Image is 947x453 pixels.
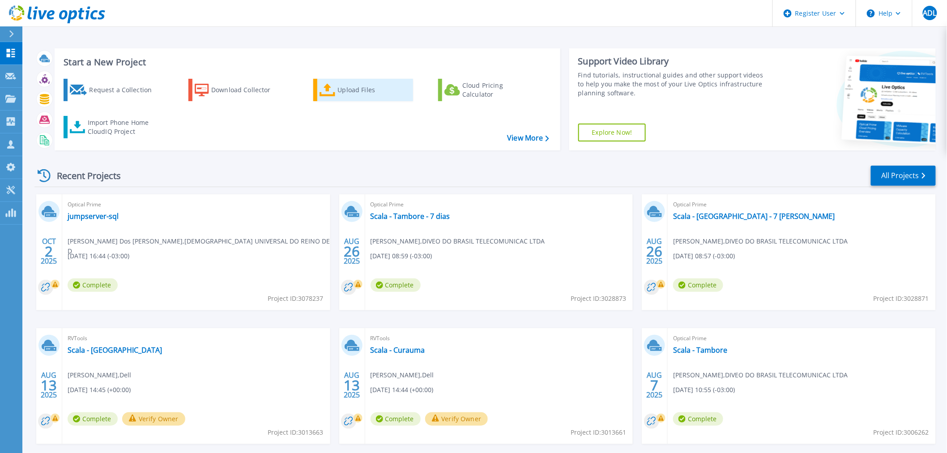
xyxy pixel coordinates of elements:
[371,236,545,246] span: [PERSON_NAME] , DIVEO DO BRASIL TELECOMUNICAC LTDA
[371,333,628,343] span: RVTools
[571,427,626,437] span: Project ID: 3013661
[68,346,162,355] a: Scala - [GEOGRAPHIC_DATA]
[88,118,158,136] div: Import Phone Home CloudIQ Project
[343,369,360,402] div: AUG 2025
[211,81,283,99] div: Download Collector
[68,385,131,395] span: [DATE] 14:45 (+00:00)
[268,294,324,303] span: Project ID: 3078237
[871,166,936,186] a: All Projects
[646,369,663,402] div: AUG 2025
[647,248,663,255] span: 26
[344,381,360,389] span: 13
[673,370,848,380] span: [PERSON_NAME] , DIVEO DO BRASIL TELECOMUNICAC LTDA
[673,346,727,355] a: Scala - Tambore
[371,212,450,221] a: Scala - Tambore - 7 dias
[673,251,735,261] span: [DATE] 08:57 (-03:00)
[371,385,434,395] span: [DATE] 14:44 (+00:00)
[874,427,929,437] span: Project ID: 3006262
[371,251,432,261] span: [DATE] 08:59 (-03:00)
[923,9,936,17] span: ADL
[338,81,410,99] div: Upload Files
[64,57,549,67] h3: Start a New Project
[68,278,118,292] span: Complete
[673,412,723,426] span: Complete
[68,370,131,380] span: [PERSON_NAME] , Dell
[646,235,663,268] div: AUG 2025
[34,165,133,187] div: Recent Projects
[673,200,930,209] span: Optical Prime
[122,412,185,426] button: Verify Owner
[45,248,53,255] span: 2
[673,278,723,292] span: Complete
[188,79,288,101] a: Download Collector
[313,79,413,101] a: Upload Files
[507,134,549,142] a: View More
[371,346,425,355] a: Scala - Curauma
[40,369,57,402] div: AUG 2025
[438,79,538,101] a: Cloud Pricing Calculator
[874,294,929,303] span: Project ID: 3028871
[425,412,488,426] button: Verify Owner
[89,81,161,99] div: Request a Collection
[673,333,930,343] span: Optical Prime
[41,381,57,389] span: 13
[68,412,118,426] span: Complete
[371,412,421,426] span: Complete
[64,79,163,101] a: Request a Collection
[462,81,534,99] div: Cloud Pricing Calculator
[673,212,835,221] a: Scala - [GEOGRAPHIC_DATA] - 7 [PERSON_NAME]
[578,71,766,98] div: Find tutorials, instructional guides and other support videos to help you make the most of your L...
[68,212,119,221] a: jumpserver-sql
[673,385,735,395] span: [DATE] 10:55 (-03:00)
[40,235,57,268] div: OCT 2025
[651,381,659,389] span: 7
[371,370,434,380] span: [PERSON_NAME] , Dell
[343,235,360,268] div: AUG 2025
[371,278,421,292] span: Complete
[578,124,646,141] a: Explore Now!
[371,200,628,209] span: Optical Prime
[68,200,325,209] span: Optical Prime
[571,294,626,303] span: Project ID: 3028873
[268,427,324,437] span: Project ID: 3013663
[673,236,848,246] span: [PERSON_NAME] , DIVEO DO BRASIL TELECOMUNICAC LTDA
[68,251,129,261] span: [DATE] 16:44 (-03:00)
[68,236,330,256] span: [PERSON_NAME] Dos [PERSON_NAME] , [DEMOGRAPHIC_DATA] UNIVERSAL DO REINO DE D
[578,56,766,67] div: Support Video Library
[68,333,325,343] span: RVTools
[344,248,360,255] span: 26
